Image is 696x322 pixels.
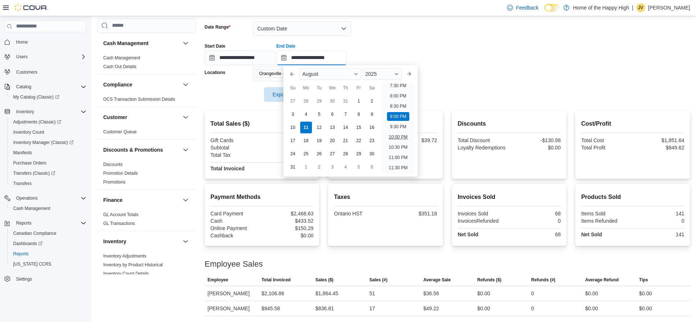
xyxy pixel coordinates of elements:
span: My Catalog (Classic) [13,94,59,100]
div: Tu [313,82,325,94]
strong: Net Sold [581,232,602,237]
span: Customer Queue [103,129,137,135]
p: [PERSON_NAME] [648,3,690,12]
div: Cash [211,218,261,224]
div: $1,851.64 [634,137,684,143]
span: Transfers (Classic) [13,170,55,176]
div: Finance [97,210,196,231]
a: OCS Transaction Submission Details [103,97,175,102]
a: Adjustments (Classic) [7,117,89,127]
div: day-16 [366,122,378,133]
span: Customers [13,67,86,76]
h3: Finance [103,196,123,204]
button: Next month [403,68,415,80]
div: Th [340,82,351,94]
a: Customer Queue [103,129,137,134]
button: Reports [7,249,89,259]
div: $0.00 [264,233,314,238]
div: [PERSON_NAME] [205,301,258,316]
div: Su [287,82,299,94]
span: Settings [16,276,32,282]
h2: Total Sales ($) [211,119,314,128]
span: Inventory Count [13,129,44,135]
div: day-28 [300,95,312,107]
span: Catalog [13,82,86,91]
span: Home [13,37,86,47]
button: Finance [181,196,190,204]
div: day-9 [366,108,378,120]
a: Inventory Adjustments [103,253,146,259]
div: day-25 [300,148,312,160]
span: Purchase Orders [10,159,86,167]
span: Inventory Count Details [103,271,149,277]
button: Catalog [1,82,89,92]
div: day-12 [313,122,325,133]
div: day-8 [353,108,365,120]
h2: Discounts [458,119,561,128]
h2: Products Sold [581,193,684,201]
button: [US_STATE] CCRS [7,259,89,269]
span: Catalog [16,84,31,90]
a: Settings [13,275,35,284]
div: 51 [369,289,375,298]
a: Dashboards [10,239,45,248]
a: Inventory Manager (Classic) [10,138,77,147]
div: $2,468.63 [264,211,314,216]
span: Operations [13,194,86,203]
span: Inventory Manager (Classic) [10,138,86,147]
div: Total Profit [581,145,631,151]
ul: Time [382,83,415,174]
div: day-17 [287,135,299,147]
span: Manifests [13,150,32,156]
button: Users [1,52,89,62]
span: Canadian Compliance [13,230,56,236]
div: Jennifer Verney [636,3,645,12]
button: Cash Management [7,203,89,214]
button: Operations [1,193,89,203]
a: Feedback [504,0,541,15]
a: Promotion Details [103,171,138,176]
li: 11:30 PM [386,163,410,172]
img: Cova [15,4,48,11]
span: JV [638,3,643,12]
a: My Catalog (Classic) [7,92,89,102]
span: Orangeville - Broadway - Fire & Flower [256,70,325,78]
span: Purchase Orders [13,160,46,166]
span: Cash Out Details [103,64,137,70]
div: day-10 [287,122,299,133]
span: Feedback [516,4,538,11]
input: Dark Mode [544,4,560,12]
div: 68 [511,211,561,216]
a: Inventory by Product Historical [103,262,163,267]
div: 141 [634,232,684,237]
div: day-6 [327,108,338,120]
div: $836.81 [315,304,334,313]
div: day-2 [313,161,325,173]
a: Reports [10,249,31,258]
button: Previous Month [286,68,298,80]
div: $3,052.44 [264,166,314,171]
h2: Cost/Profit [581,119,684,128]
h2: Invoices Sold [458,193,561,201]
a: Inventory Manager (Classic) [7,137,89,148]
div: $945.58 [261,304,280,313]
div: Cash Management [97,53,196,74]
div: day-3 [327,161,338,173]
a: GL Account Totals [103,212,138,217]
button: Inventory [1,107,89,117]
div: day-27 [287,95,299,107]
div: InvoicesRefunded [458,218,508,224]
div: $0.00 [639,304,652,313]
div: $150.29 [264,225,314,231]
div: [PERSON_NAME] [205,286,258,301]
span: OCS Transaction Submission Details [103,96,175,102]
div: day-30 [366,148,378,160]
div: day-1 [300,161,312,173]
div: $351.18 [387,211,437,216]
a: Inventory Count [10,128,47,137]
div: day-13 [327,122,338,133]
button: Compliance [181,80,190,89]
button: Users [13,52,30,61]
input: Press the down key to enter a popover containing a calendar. Press the escape key to close the po... [276,51,347,65]
div: We [327,82,338,94]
